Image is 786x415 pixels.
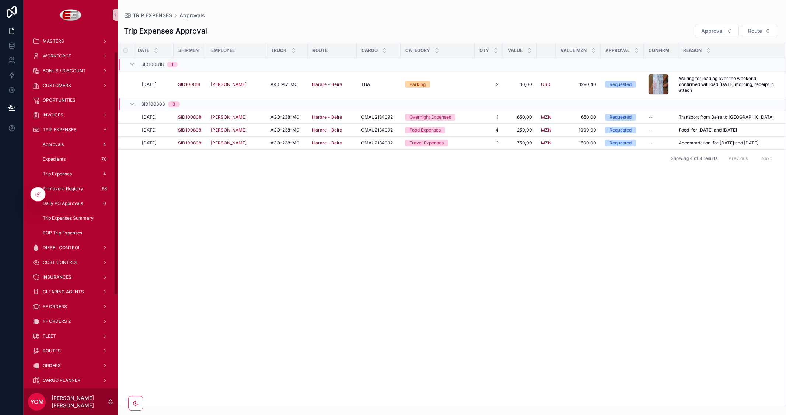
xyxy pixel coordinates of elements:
[37,138,113,151] a: Approvals4
[124,26,207,36] h1: Trip Expenses Approval
[541,127,551,133] a: MZN
[37,182,113,195] a: Primavera Registry68
[507,127,532,133] a: 250,00
[695,24,739,38] button: Select Button
[178,81,200,87] a: SID100818
[43,230,82,236] span: POP Trip Expenses
[361,127,396,133] a: CMAU2134092
[605,140,639,146] a: Requested
[649,48,671,53] span: Confirm.
[43,38,64,44] span: MASTERS
[171,62,173,67] div: 1
[312,81,342,87] a: Harare - Beira
[560,140,596,146] a: 1500,00
[24,29,118,388] div: scrollable content
[28,374,113,387] a: CARGO PLANNER
[211,114,247,120] a: [PERSON_NAME]
[28,123,113,136] a: TRIP EXPENSES
[541,114,551,120] a: MZN
[28,300,113,313] a: FF ORDERS
[43,142,64,147] span: Approvals
[211,81,247,87] span: [PERSON_NAME]
[43,377,80,383] span: CARGO PLANNER
[178,127,201,133] span: SID100808
[28,256,113,269] a: COST CONTROL
[28,64,113,77] a: BONUS / DISCOUNT
[312,114,342,120] a: Harare - Beira
[100,170,109,178] div: 4
[99,184,109,193] div: 68
[361,114,393,120] span: CMAU2134092
[361,81,396,87] a: TBA
[178,114,202,120] a: SID100808
[648,114,674,120] a: --
[28,241,113,254] a: DIESEL CONTROL
[142,114,156,120] span: [DATE]
[479,127,499,133] a: 4
[43,289,84,295] span: CLEARING AGENTS
[742,24,777,38] button: Select Button
[270,127,300,133] span: AGO-238-MC
[270,140,300,146] span: AGO-238-MC
[560,81,596,87] span: 1290,40
[30,397,44,406] span: YCM
[28,94,113,107] a: OPORTUNITIES
[507,114,532,120] a: 650,00
[142,114,169,120] a: [DATE]
[479,114,499,120] a: 1
[141,101,165,107] span: SID100808
[609,127,632,133] div: Requested
[43,171,72,177] span: Trip Expenses
[312,140,352,146] a: Harare - Beira
[541,140,551,146] a: MZN
[43,186,83,192] span: Primavera Registry
[43,259,78,265] span: COST CONTROL
[179,12,205,19] a: Approvals
[560,127,596,133] a: 1000,00
[679,127,737,133] span: Food for [DATE] and [DATE]
[43,53,71,59] span: WORKFORCE
[43,156,66,162] span: Expedients
[28,49,113,63] a: WORKFORCE
[43,245,81,251] span: DIESEL CONTROL
[605,127,639,133] a: Requested
[43,348,61,354] span: ROUTES
[671,156,717,161] span: Showing 4 of 4 results
[211,127,247,133] span: [PERSON_NAME]
[43,363,61,369] span: ORDERS
[679,114,776,120] a: Transport from Beira to [GEOGRAPHIC_DATA]
[37,197,113,210] a: Daily PO Approvals0
[142,140,156,146] span: [DATE]
[312,81,352,87] a: Harare - Beira
[270,140,303,146] a: AGO-238-MC
[37,212,113,225] a: Trip Expenses Summary
[405,127,470,133] a: Food Expenses
[312,127,342,133] a: Harare - Beira
[560,48,587,53] span: Value MZN
[605,114,639,121] a: Requested
[28,315,113,328] a: FF ORDERS 2
[43,112,63,118] span: INVOICES
[701,27,724,35] span: Approval
[409,127,441,133] div: Food Expenses
[507,140,532,146] span: 750,00
[679,140,758,146] span: Accommdation for [DATE] and [DATE]
[609,140,632,146] div: Requested
[648,127,653,133] span: --
[679,140,776,146] a: Accommdation for [DATE] and [DATE]
[211,140,262,146] a: [PERSON_NAME]
[28,329,113,343] a: FLEET
[52,394,108,409] p: [PERSON_NAME] [PERSON_NAME]
[43,215,94,221] span: Trip Expenses Summary
[211,48,235,53] span: Employee
[679,76,776,93] span: Waiting for loading over the weekend, confirmed will load [DATE] morning, receipt in attach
